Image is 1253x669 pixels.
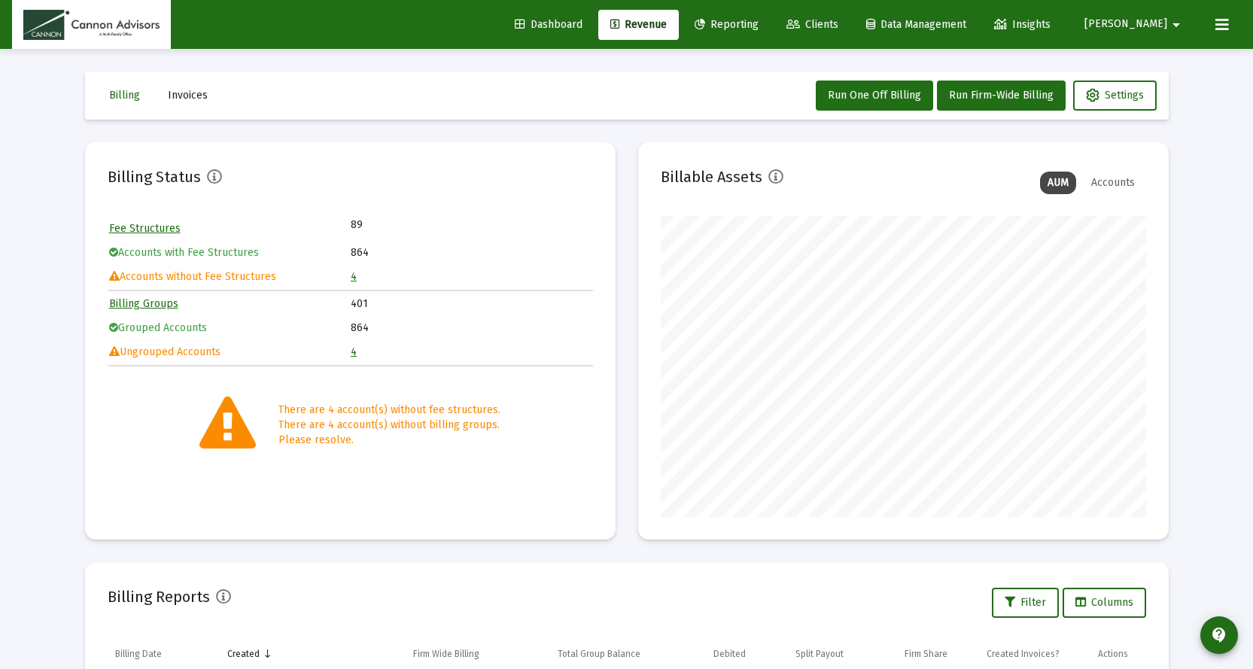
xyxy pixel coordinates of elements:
[351,345,357,358] a: 4
[905,648,947,660] div: Firm Share
[598,10,679,40] a: Revenue
[109,297,178,310] a: Billing Groups
[1098,648,1128,660] div: Actions
[1040,172,1076,194] div: AUM
[515,18,582,31] span: Dashboard
[115,648,162,660] div: Billing Date
[1084,172,1142,194] div: Accounts
[786,18,838,31] span: Clients
[413,648,479,660] div: Firm Wide Billing
[866,18,966,31] span: Data Management
[351,293,592,315] td: 401
[278,418,500,433] div: There are 4 account(s) without billing groups.
[109,317,350,339] td: Grouped Accounts
[109,341,350,363] td: Ungrouped Accounts
[558,648,640,660] div: Total Group Balance
[351,217,471,233] td: 89
[610,18,667,31] span: Revenue
[156,81,220,111] button: Invoices
[351,317,592,339] td: 864
[1084,18,1167,31] span: [PERSON_NAME]
[1210,626,1228,644] mat-icon: contact_support
[987,648,1060,660] div: Created Invoices?
[278,403,500,418] div: There are 4 account(s) without fee structures.
[108,585,210,609] h2: Billing Reports
[661,165,762,189] h2: Billable Assets
[351,270,357,283] a: 4
[828,89,921,102] span: Run One Off Billing
[1167,10,1185,40] mat-icon: arrow_drop_down
[1073,81,1157,111] button: Settings
[795,648,844,660] div: Split Payout
[992,588,1059,618] button: Filter
[227,648,260,660] div: Created
[109,242,350,264] td: Accounts with Fee Structures
[816,81,933,111] button: Run One Off Billing
[1075,596,1133,609] span: Columns
[854,10,978,40] a: Data Management
[278,433,500,448] div: Please resolve.
[351,242,592,264] td: 864
[1066,9,1203,39] button: [PERSON_NAME]
[1086,89,1144,102] span: Settings
[109,222,181,235] a: Fee Structures
[97,81,152,111] button: Billing
[1005,596,1046,609] span: Filter
[774,10,850,40] a: Clients
[109,89,140,102] span: Billing
[109,266,350,288] td: Accounts without Fee Structures
[949,89,1054,102] span: Run Firm-Wide Billing
[937,81,1066,111] button: Run Firm-Wide Billing
[982,10,1063,40] a: Insights
[683,10,771,40] a: Reporting
[108,165,201,189] h2: Billing Status
[503,10,595,40] a: Dashboard
[695,18,759,31] span: Reporting
[23,10,160,40] img: Dashboard
[713,648,746,660] div: Debited
[994,18,1051,31] span: Insights
[1063,588,1146,618] button: Columns
[168,89,208,102] span: Invoices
